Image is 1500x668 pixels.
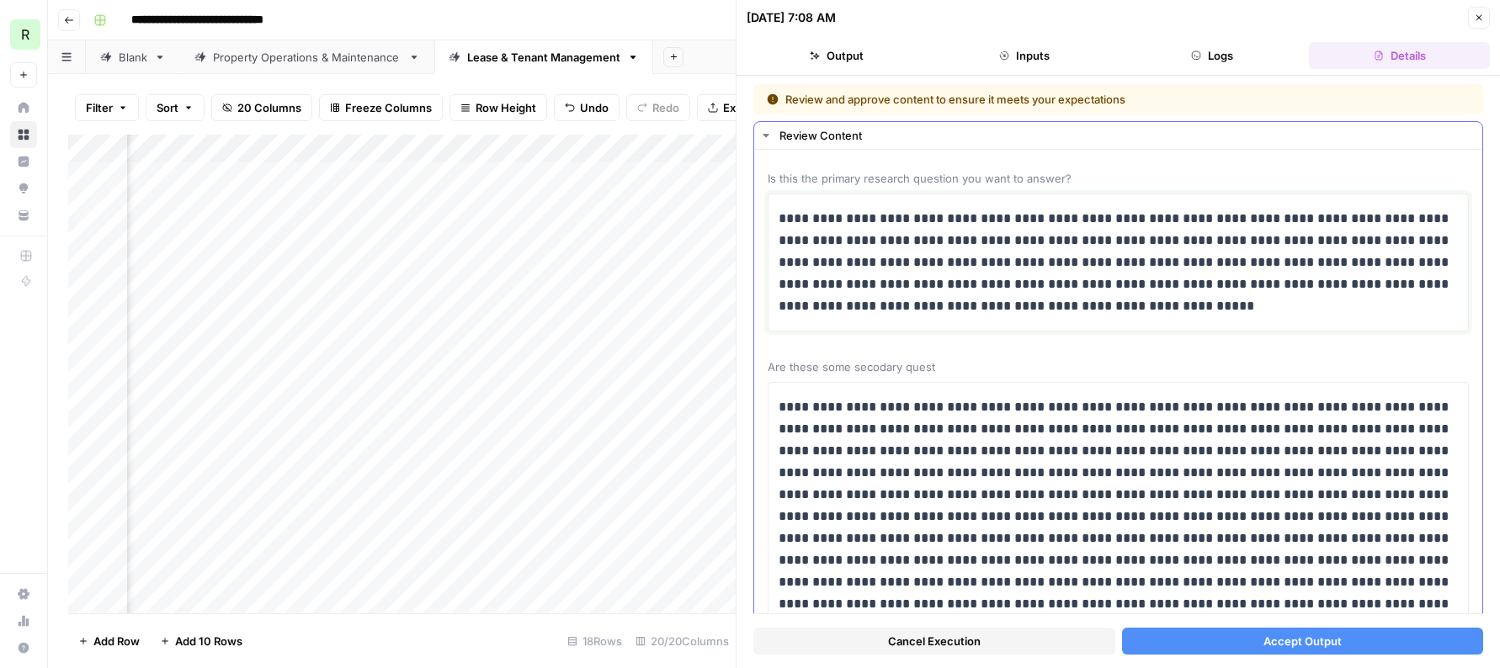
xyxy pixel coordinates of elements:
[1309,42,1490,69] button: Details
[213,49,402,66] div: Property Operations & Maintenance
[652,99,679,116] span: Redo
[10,13,37,56] button: Workspace: Re-Leased
[697,94,794,121] button: Export CSV
[1263,633,1342,649] span: Accept Output
[146,94,205,121] button: Sort
[319,94,443,121] button: Freeze Columns
[723,99,783,116] span: Export CSV
[767,91,1298,108] div: Review and approve content to ensure it meets your expectations
[10,607,37,634] a: Usage
[10,148,37,175] a: Insights
[345,99,432,116] span: Freeze Columns
[449,94,547,121] button: Row Height
[10,121,37,148] a: Browse
[580,99,609,116] span: Undo
[75,94,139,121] button: Filter
[476,99,536,116] span: Row Height
[467,49,620,66] div: Lease & Tenant Management
[561,628,629,655] div: 18 Rows
[93,633,140,649] span: Add Row
[753,628,1115,655] button: Cancel Execution
[175,633,242,649] span: Add 10 Rows
[86,40,180,74] a: Blank
[626,94,690,121] button: Redo
[10,94,37,121] a: Home
[180,40,434,74] a: Property Operations & Maintenance
[629,628,736,655] div: 20/20 Columns
[211,94,312,121] button: 20 Columns
[10,581,37,607] a: Settings
[434,40,653,74] a: Lease & Tenant Management
[768,170,1469,187] span: Is this the primary research question you want to answer?
[554,94,620,121] button: Undo
[21,24,29,45] span: R
[1122,628,1484,655] button: Accept Output
[10,202,37,229] a: Your Data
[747,42,928,69] button: Output
[119,49,147,66] div: Blank
[754,122,1482,149] button: Review Content
[1122,42,1303,69] button: Logs
[779,127,1472,144] div: Review Content
[150,628,253,655] button: Add 10 Rows
[10,634,37,661] button: Help + Support
[934,42,1115,69] button: Inputs
[10,175,37,202] a: Opportunities
[237,99,301,116] span: 20 Columns
[68,628,150,655] button: Add Row
[888,633,981,649] span: Cancel Execution
[157,99,178,116] span: Sort
[747,9,836,26] div: [DATE] 7:08 AM
[768,358,1469,375] span: Are these some secodary quest
[86,99,113,116] span: Filter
